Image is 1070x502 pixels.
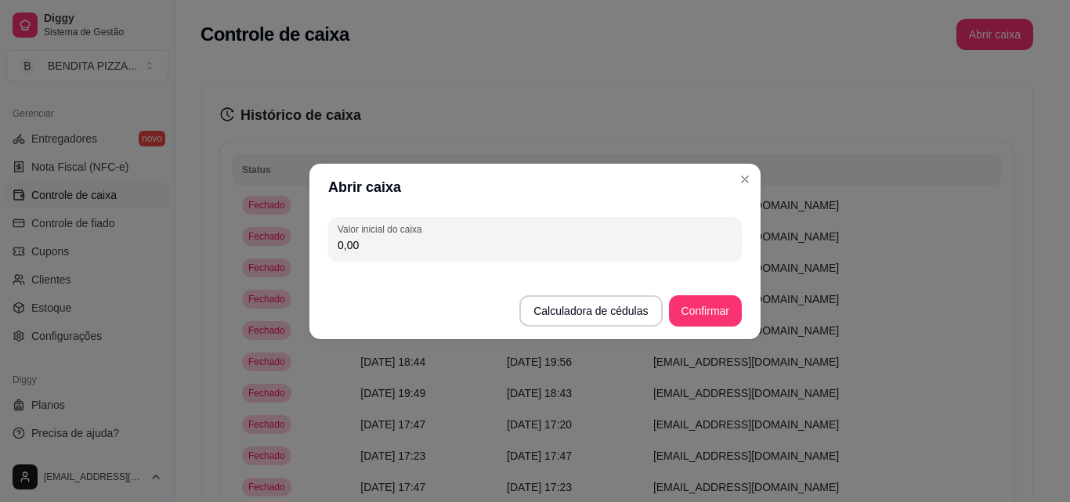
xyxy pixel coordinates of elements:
button: Confirmar [669,295,742,327]
header: Abrir caixa [309,164,761,211]
input: Valor inicial do caixa [338,237,732,253]
button: Calculadora de cédulas [519,295,662,327]
button: Close [732,167,757,192]
label: Valor inicial do caixa [338,222,427,236]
